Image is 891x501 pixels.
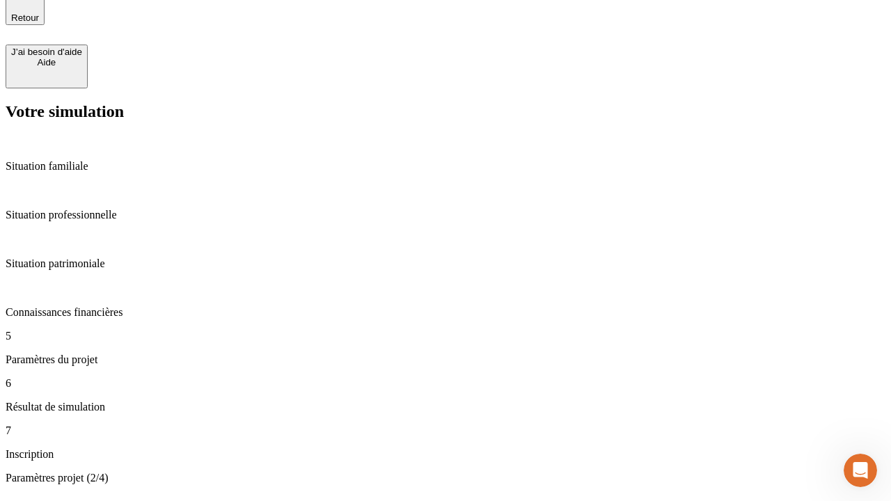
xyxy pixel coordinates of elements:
[11,47,82,57] div: J’ai besoin d'aide
[6,472,885,484] p: Paramètres projet (2/4)
[6,45,88,88] button: J’ai besoin d'aideAide
[6,424,885,437] p: 7
[844,454,877,487] iframe: Intercom live chat
[6,102,885,121] h2: Votre simulation
[6,160,885,173] p: Situation familiale
[6,257,885,270] p: Situation patrimoniale
[6,209,885,221] p: Situation professionnelle
[6,401,885,413] p: Résultat de simulation
[6,353,885,366] p: Paramètres du projet
[6,377,885,390] p: 6
[11,13,39,23] span: Retour
[6,330,885,342] p: 5
[6,306,885,319] p: Connaissances financières
[11,57,82,67] div: Aide
[6,448,885,461] p: Inscription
